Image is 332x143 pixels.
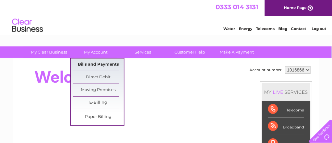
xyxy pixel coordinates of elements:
a: My Account [70,46,121,58]
a: Telecoms [256,26,275,31]
a: Direct Debit [73,71,124,84]
img: logo.png [12,16,43,35]
a: My Clear Business [23,46,74,58]
div: Clear Business is a trading name of Verastar Limited (registered in [GEOGRAPHIC_DATA] No. 3667643... [20,3,312,30]
a: Contact [291,26,306,31]
a: 0333 014 3131 [216,3,258,11]
a: Blog [278,26,287,31]
a: Bills and Payments [73,58,124,71]
a: Energy [239,26,252,31]
td: Account number [248,65,284,75]
div: MY SERVICES [262,83,310,101]
div: Telecoms [268,101,304,118]
div: LIVE [272,89,285,95]
a: Paper Billing [73,111,124,123]
a: Services [117,46,168,58]
a: Make A Payment [211,46,262,58]
a: Moving Premises [73,84,124,96]
div: Broadband [268,118,304,135]
a: Water [223,26,235,31]
a: Customer Help [164,46,215,58]
a: Log out [312,26,326,31]
a: E-Billing [73,97,124,109]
